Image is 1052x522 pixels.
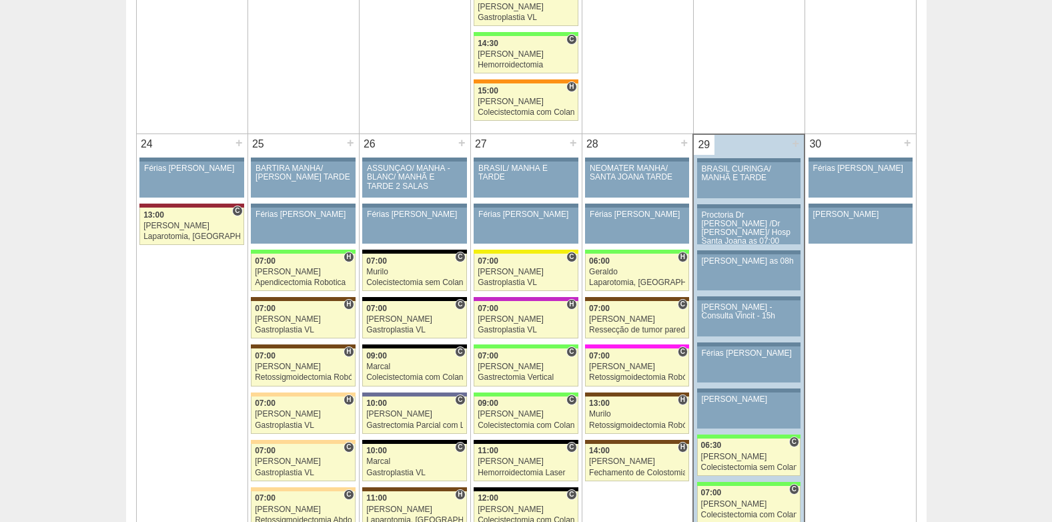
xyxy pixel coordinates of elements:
a: Proctoria Dr [PERSON_NAME] /Dr [PERSON_NAME]/ Hosp Santa Joana as 07:00 [697,208,801,244]
div: Ressecção de tumor parede abdominal pélvica [589,326,685,334]
div: Colecistectomia sem Colangiografia VL [701,463,797,472]
div: [PERSON_NAME] [701,500,797,509]
a: BRASIL/ MANHÃ E TARDE [474,162,578,198]
span: Consultório [678,299,688,310]
div: Key: Brasil [474,344,578,348]
a: C 07:00 [PERSON_NAME] Retossigmoidectomia Robótica [585,348,689,386]
span: 07:00 [255,304,276,313]
div: [PERSON_NAME] [478,3,574,11]
div: [PERSON_NAME] [255,457,352,466]
a: C 13:00 [PERSON_NAME] Laparotomia, [GEOGRAPHIC_DATA], Drenagem, Bridas VL [139,208,243,245]
div: [PERSON_NAME] [478,505,574,514]
div: Gastrectomia Parcial com Linfadenectomia [366,421,463,430]
div: Key: Aviso [697,250,801,254]
span: Hospital [678,442,688,453]
div: Key: Aviso [362,204,466,208]
div: [PERSON_NAME] [255,268,352,276]
div: Laparotomia, [GEOGRAPHIC_DATA], Drenagem, Bridas VL [143,232,240,241]
span: 07:00 [255,493,276,503]
div: [PERSON_NAME] [255,315,352,324]
div: Hemorroidectomia [478,61,574,69]
div: Key: Santa Joana [585,393,689,397]
div: [PERSON_NAME] [478,97,574,106]
div: BRASIL/ MANHÃ E TARDE [478,164,574,182]
div: 24 [137,134,157,154]
div: Férias [PERSON_NAME] [813,164,908,173]
div: [PERSON_NAME] [589,315,685,324]
span: 13:00 [143,210,164,220]
div: [PERSON_NAME] [255,410,352,419]
a: [PERSON_NAME] [697,393,801,429]
div: Hemorroidectomia Laser [478,469,574,477]
div: Key: Aviso [474,158,578,162]
a: H 06:00 Geraldo Laparotomia, [GEOGRAPHIC_DATA], Drenagem, Bridas VL [585,254,689,291]
div: Key: Vila Nova Star [362,393,466,397]
div: Key: Aviso [697,296,801,300]
span: Consultório [566,346,576,357]
div: Key: Aviso [362,158,466,162]
div: [PERSON_NAME] [701,453,797,461]
span: Consultório [344,442,354,453]
div: + [678,134,690,152]
div: [PERSON_NAME] [702,395,797,404]
div: Colecistectomia sem Colangiografia VL [366,278,463,287]
span: 06:00 [589,256,610,266]
div: NEOMATER MANHÃ/ SANTA JOANA TARDE [590,164,684,182]
a: C 09:00 Marcal Colecistectomia com Colangiografia VL [362,348,466,386]
div: Colecistectomia com Colangiografia VL [478,421,574,430]
div: Key: Aviso [809,204,913,208]
span: Consultório [566,489,576,500]
a: C 07:00 [PERSON_NAME] Gastroplastia VL [474,254,578,291]
a: H 13:00 Murilo Retossigmoidectomia Robótica [585,397,689,434]
div: Key: Brasil [474,393,578,397]
div: Key: Brasil [585,250,689,254]
a: C 07:00 Murilo Colecistectomia sem Colangiografia VL [362,254,466,291]
span: Consultório [678,346,688,357]
div: Key: Aviso [251,158,355,162]
span: Hospital [455,489,465,500]
span: Consultório [566,252,576,262]
div: Key: Aviso [251,204,355,208]
div: Férias [PERSON_NAME] [478,210,574,219]
div: ASSUNÇÃO/ MANHÃ -BLANC/ MANHÃ E TARDE 2 SALAS [367,164,462,191]
div: 27 [471,134,492,154]
div: Key: Aviso [585,158,689,162]
span: Hospital [566,299,576,310]
div: [PERSON_NAME] [143,222,240,230]
div: Key: Santa Joana [362,487,466,491]
div: BARTIRA MANHÃ/ [PERSON_NAME] TARDE [255,164,351,182]
div: Key: Santa Joana [585,440,689,444]
div: Key: Aviso [809,158,913,162]
span: 07:00 [255,256,276,266]
div: [PERSON_NAME] [255,505,352,514]
div: [PERSON_NAME] [478,410,574,419]
div: Key: Aviso [697,388,801,393]
div: Key: Santa Rita [474,250,578,254]
span: 13:00 [589,399,610,408]
div: + [902,134,913,152]
div: + [233,134,245,152]
a: C 14:30 [PERSON_NAME] Hemorroidectomia [474,36,578,73]
div: Murilo [366,268,463,276]
div: Laparotomia, [GEOGRAPHIC_DATA], Drenagem, Bridas VL [589,278,685,287]
div: Key: Aviso [139,158,243,162]
div: Key: Pro Matre [585,344,689,348]
span: 07:00 [478,304,498,313]
div: BRASIL CURINGA/ MANHÃ E TARDE [702,165,797,182]
span: Consultório [566,34,576,45]
div: [PERSON_NAME] [478,50,574,59]
div: Key: Aviso [697,204,801,208]
div: + [568,134,579,152]
a: H 14:00 [PERSON_NAME] Fechamento de Colostomia ou Enterostomia [585,444,689,481]
span: 07:00 [255,351,276,360]
div: Key: Aviso [474,204,578,208]
a: C 10:00 Marcal Gastroplastia VL [362,444,466,481]
div: Gastroplastia VL [255,469,352,477]
span: 10:00 [366,446,387,455]
div: Key: Brasil [251,250,355,254]
span: Consultório [344,489,354,500]
div: Key: Bartira [251,487,355,491]
a: [PERSON_NAME] - Consulta Vincit - 15h [697,300,801,336]
div: Fechamento de Colostomia ou Enterostomia [589,469,685,477]
div: Key: Blanc [362,250,466,254]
